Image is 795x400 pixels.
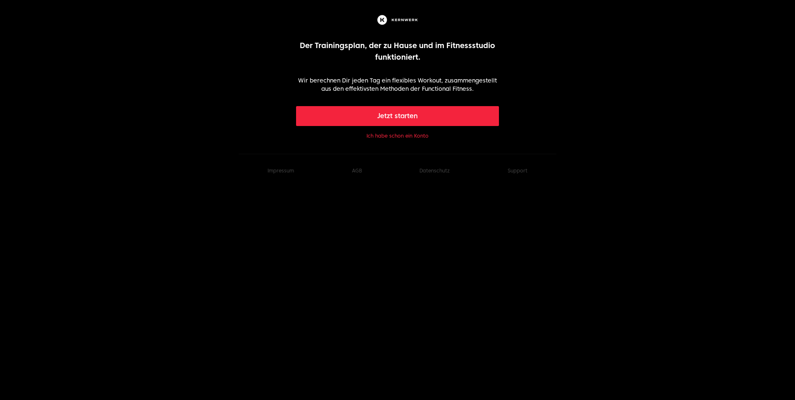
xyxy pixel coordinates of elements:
button: Support [508,167,528,174]
button: Jetzt starten [296,106,499,126]
button: Ich habe schon ein Konto [366,133,429,139]
img: Kernwerk® [376,13,419,27]
a: Impressum [267,167,294,174]
p: Der Trainingsplan, der zu Hause und im Fitnessstudio funktioniert. [296,40,499,63]
a: AGB [352,167,362,174]
p: Wir berechnen Dir jeden Tag ein flexibles Workout, zusammengestellt aus den effektivsten Methoden... [296,76,499,93]
a: Datenschutz [419,167,450,174]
